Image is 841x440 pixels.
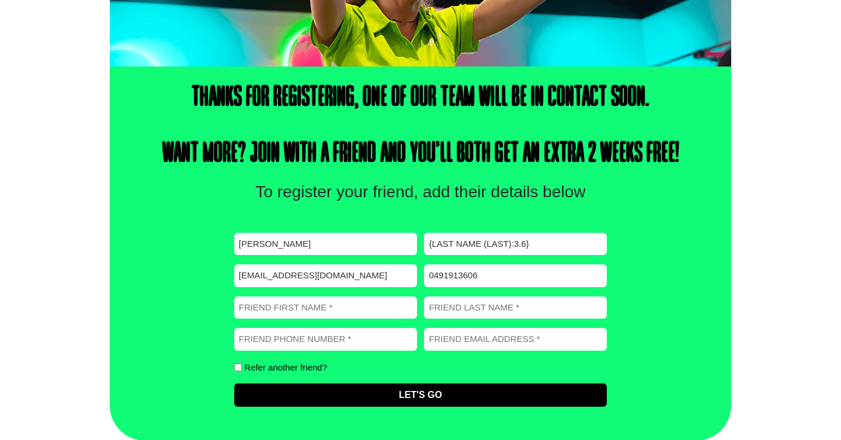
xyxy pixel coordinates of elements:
input: Last name * [424,233,607,256]
input: Friend last name * [424,296,607,319]
input: Friend first name * [234,296,417,319]
h4: Thanks for registering, one of our team will be in contact soon. Want more? Join with a friend an... [153,84,687,168]
p: To register your friend, add their details below [246,180,595,204]
input: Friend phone number * [234,328,417,351]
label: Refer another friend? [244,363,327,372]
input: Email * [234,264,417,287]
input: Friend email address * [424,328,607,351]
input: Let's Go [234,383,607,407]
input: First name * [234,233,417,256]
input: Phone * [424,264,607,287]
